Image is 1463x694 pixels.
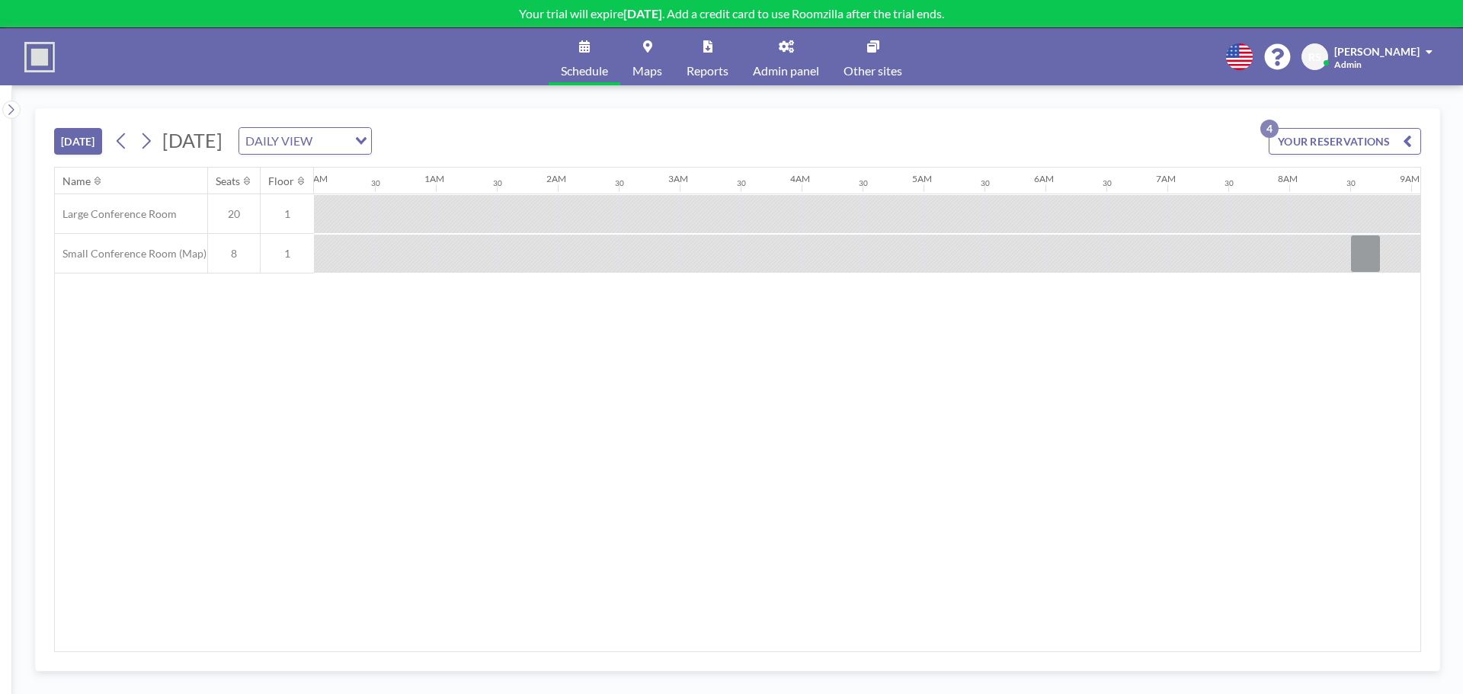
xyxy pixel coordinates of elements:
[1156,173,1176,184] div: 7AM
[1260,120,1279,138] p: 4
[208,207,260,221] span: 20
[55,247,206,261] span: Small Conference Room (Map)
[261,247,314,261] span: 1
[493,178,502,188] div: 30
[1346,178,1356,188] div: 30
[1400,173,1420,184] div: 9AM
[753,65,819,77] span: Admin panel
[424,173,444,184] div: 1AM
[668,173,688,184] div: 3AM
[912,173,932,184] div: 5AM
[831,28,914,85] a: Other sites
[1278,173,1298,184] div: 8AM
[24,42,55,72] img: organization-logo
[1034,173,1054,184] div: 6AM
[737,178,746,188] div: 30
[371,178,380,188] div: 30
[242,131,315,151] span: DAILY VIEW
[981,178,990,188] div: 30
[317,131,346,151] input: Search for option
[674,28,741,85] a: Reports
[790,173,810,184] div: 4AM
[615,178,624,188] div: 30
[561,65,608,77] span: Schedule
[741,28,831,85] a: Admin panel
[1308,50,1321,64] span: RS
[1334,45,1420,58] span: [PERSON_NAME]
[303,173,328,184] div: 12AM
[687,65,728,77] span: Reports
[549,28,620,85] a: Schedule
[620,28,674,85] a: Maps
[1225,178,1234,188] div: 30
[1334,59,1362,70] span: Admin
[546,173,566,184] div: 2AM
[844,65,902,77] span: Other sites
[1269,128,1421,155] button: YOUR RESERVATIONS4
[632,65,662,77] span: Maps
[239,128,371,154] div: Search for option
[54,128,102,155] button: [DATE]
[208,247,260,261] span: 8
[216,174,240,188] div: Seats
[62,174,91,188] div: Name
[268,174,294,188] div: Floor
[162,129,222,152] span: [DATE]
[1103,178,1112,188] div: 30
[261,207,314,221] span: 1
[55,207,177,221] span: Large Conference Room
[859,178,868,188] div: 30
[623,6,662,21] b: [DATE]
